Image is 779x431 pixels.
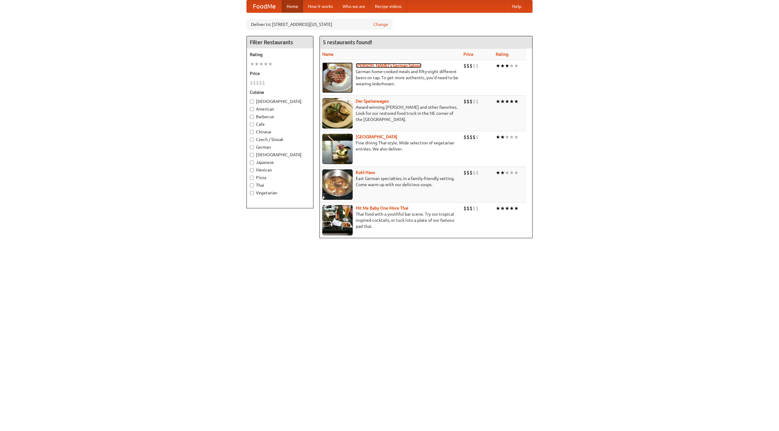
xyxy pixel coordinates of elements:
li: $ [473,205,476,212]
a: Rating [496,52,508,57]
li: ★ [509,62,514,69]
li: ★ [268,61,273,67]
input: Chinese [250,130,254,134]
li: ★ [514,62,519,69]
a: [GEOGRAPHIC_DATA] [356,134,397,139]
a: Kohl Haus [356,170,375,175]
label: Cafe [250,121,310,127]
li: ★ [254,61,259,67]
li: $ [473,98,476,105]
label: Thai [250,182,310,188]
label: Chinese [250,129,310,135]
li: $ [476,134,479,140]
li: ★ [509,98,514,105]
label: Czech / Slovak [250,136,310,143]
img: satay.jpg [322,134,353,164]
li: $ [466,62,470,69]
img: babythai.jpg [322,205,353,235]
li: $ [473,62,476,69]
li: ★ [505,134,509,140]
li: $ [463,169,466,176]
label: Vegetarian [250,190,310,196]
a: [PERSON_NAME]'s German Saloon [356,63,421,68]
h5: Cuisine [250,89,310,95]
a: Home [282,0,303,12]
input: Thai [250,183,254,187]
a: Recipe videos [370,0,407,12]
li: $ [466,205,470,212]
div: Deliver to: [STREET_ADDRESS][US_STATE] [246,19,393,30]
input: Barbecue [250,115,254,119]
p: German home-cooked meals and fifty-eight different beers on tap. To get more authentic, you'd nee... [322,69,459,87]
li: $ [463,62,466,69]
li: ★ [514,169,519,176]
li: $ [470,98,473,105]
li: ★ [496,62,500,69]
input: German [250,145,254,149]
h5: Price [250,70,310,76]
h4: Filter Restaurants [247,36,313,48]
li: $ [256,79,259,86]
a: Who we are [338,0,370,12]
p: Thai food with a youthful bar scene. Try our tropical inspired cocktails, or tuck into a plate of... [322,211,459,229]
label: Pizza [250,175,310,181]
li: $ [262,79,265,86]
p: Award-winning [PERSON_NAME] and other favorites. Look for our restored food truck in the NE corne... [322,104,459,122]
h5: Rating [250,51,310,58]
input: American [250,107,254,111]
label: Barbecue [250,114,310,120]
li: ★ [500,98,505,105]
input: Czech / Slovak [250,138,254,142]
li: ★ [500,134,505,140]
li: ★ [500,169,505,176]
li: $ [470,205,473,212]
a: Price [463,52,473,57]
input: Cafe [250,122,254,126]
ng-pluralize: 5 restaurants found! [323,39,372,45]
input: Japanese [250,161,254,164]
img: esthers.jpg [322,62,353,93]
li: $ [250,79,253,86]
li: ★ [505,62,509,69]
li: ★ [514,134,519,140]
li: $ [259,79,262,86]
input: Vegetarian [250,191,254,195]
li: ★ [514,98,519,105]
a: Name [322,52,334,57]
input: Pizza [250,176,254,180]
li: ★ [496,98,500,105]
label: [DEMOGRAPHIC_DATA] [250,152,310,158]
li: ★ [496,205,500,212]
a: How it works [303,0,338,12]
li: ★ [500,62,505,69]
b: Hit Me Baby One More Thai [356,206,408,210]
li: ★ [509,169,514,176]
li: $ [473,134,476,140]
label: Japanese [250,159,310,165]
li: ★ [514,205,519,212]
li: $ [466,134,470,140]
li: ★ [505,98,509,105]
a: FoodMe [247,0,282,12]
li: $ [463,98,466,105]
b: Der Speisewagen [356,99,389,104]
li: $ [470,62,473,69]
li: $ [470,134,473,140]
input: [DEMOGRAPHIC_DATA] [250,153,254,157]
li: $ [476,98,479,105]
label: [DEMOGRAPHIC_DATA] [250,98,310,104]
a: Help [507,0,526,12]
label: Mexican [250,167,310,173]
img: speisewagen.jpg [322,98,353,129]
li: ★ [500,205,505,212]
li: ★ [250,61,254,67]
label: American [250,106,310,112]
li: $ [253,79,256,86]
input: Mexican [250,168,254,172]
p: Fine dining Thai-style. Wide selection of vegetarian entrées. We also deliver. [322,140,459,152]
li: ★ [496,169,500,176]
p: East German specialties, in a family-friendly setting. Come warm up with our delicious soups. [322,175,459,188]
